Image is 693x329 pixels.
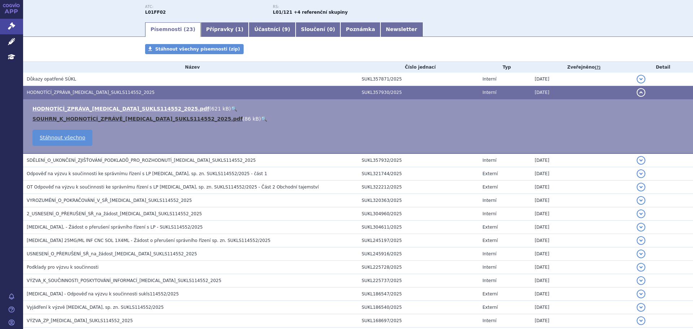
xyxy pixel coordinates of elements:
[531,86,633,99] td: [DATE]
[237,26,241,32] span: 1
[27,225,203,230] span: KEYTRUDA, - Žádost o přerušení správního řízení s LP - SUKLS114552/2025
[531,287,633,301] td: [DATE]
[27,305,164,310] span: Vyjádření k výzvě KEYTRUDA, sp. zn. SUKLS114552/2025
[358,167,479,181] td: SUKL321744/2025
[637,303,645,312] button: detail
[479,62,531,73] th: Typ
[483,291,498,296] span: Externí
[27,185,319,190] span: OT Odpověď na výzvu k součinnosti ke správnímu řízení s LP Keytruda, sp. zn. SUKLS114552/2025 - Č...
[483,251,497,256] span: Interní
[27,90,155,95] span: HODNOTÍCÍ_ZPRÁVA_KEYTRUDA_SUKLS114552_2025
[637,223,645,231] button: detail
[637,88,645,97] button: detail
[186,26,193,32] span: 23
[358,314,479,328] td: SUKL168697/2025
[145,5,266,9] p: ATC:
[27,238,270,243] span: KEYTRUDA 25MG/ML INF CNC SOL 1X4ML - Žádost o přerušení správního řízení sp. zn. SUKLS114552/2025
[531,153,633,167] td: [DATE]
[531,247,633,261] td: [DATE]
[145,22,201,37] a: Písemnosti (23)
[483,278,497,283] span: Interní
[531,181,633,194] td: [DATE]
[32,106,209,112] a: HODNOTÍCÍ_ZPRÁVA_[MEDICAL_DATA]_SUKLS114552_2025.pdf
[27,318,133,323] span: VÝZVA_ZP_KEYTRUDA_SUKLS114552_2025
[633,62,693,73] th: Detail
[531,194,633,207] td: [DATE]
[637,290,645,298] button: detail
[531,234,633,247] td: [DATE]
[27,291,179,296] span: KEYTRUDA - Odpověď na výzvu k součinnosti sukls114552/2025
[358,287,479,301] td: SUKL186547/2025
[358,194,479,207] td: SUKL320363/2025
[483,171,498,176] span: Externí
[483,318,497,323] span: Interní
[284,26,288,32] span: 9
[201,22,249,37] a: Přípravky (1)
[637,169,645,178] button: detail
[358,234,479,247] td: SUKL245197/2025
[32,130,92,146] a: Stáhnout všechno
[483,77,497,82] span: Interní
[27,77,76,82] span: Důkazy opatřené SÚKL
[637,156,645,165] button: detail
[294,10,348,15] strong: +4 referenční skupiny
[27,251,197,256] span: USNESENÍ_O_PŘERUŠENÍ_SŘ_na_žádost_KEYTRUDA_SUKLS114552_2025
[211,106,229,112] span: 621 kB
[249,22,295,37] a: Účastníci (9)
[358,62,479,73] th: Číslo jednací
[358,261,479,274] td: SUKL225728/2025
[358,73,479,86] td: SUKL357871/2025
[483,198,497,203] span: Interní
[637,183,645,191] button: detail
[27,171,267,176] span: Odpověď na výzvu k součinnosti ke správnímu řízení s LP Keytruda, sp. zn. SUKLS114552/2025 - část 1
[358,301,479,314] td: SUKL186540/2025
[145,44,244,54] a: Stáhnout všechny písemnosti (zip)
[27,278,221,283] span: VÝZVA_K_SOUČINNOSTI_POSKYTOVÁNÍ_INFORMACÍ_KEYTRUDA_SUKLS114552_2025
[155,47,240,52] span: Stáhnout všechny písemnosti (zip)
[531,207,633,221] td: [DATE]
[32,115,686,122] li: ( )
[483,211,497,216] span: Interní
[261,116,267,122] a: 🔍
[637,250,645,258] button: detail
[531,314,633,328] td: [DATE]
[531,62,633,73] th: Zveřejněno
[340,22,380,37] a: Poznámka
[358,86,479,99] td: SUKL357930/2025
[483,238,498,243] span: Externí
[32,116,243,122] a: SOUHRN_K_HODNOTÍCÍ_ZPRÁVĚ_[MEDICAL_DATA]_SUKLS114552_2025.pdf
[483,158,497,163] span: Interní
[637,276,645,285] button: detail
[358,221,479,234] td: SUKL304611/2025
[244,116,259,122] span: 86 kB
[483,265,497,270] span: Interní
[637,209,645,218] button: detail
[27,198,192,203] span: VYROZUMĚNÍ_O_POKRAČOVÁNÍ_V_SŘ_KEYTRUDA_SUKLS114552_2025
[27,265,99,270] span: Podklady pro výzvu k součinnosti
[531,73,633,86] td: [DATE]
[531,167,633,181] td: [DATE]
[637,316,645,325] button: detail
[27,211,202,216] span: 2_USNESENÍ_O_PŘERUŠENÍ_SŘ_na_žádost_KEYTRUDA_SUKLS114552_2025
[23,62,358,73] th: Název
[296,22,340,37] a: Sloučení (0)
[358,247,479,261] td: SUKL245916/2025
[595,65,601,70] abbr: (?)
[531,301,633,314] td: [DATE]
[637,236,645,245] button: detail
[483,305,498,310] span: Externí
[483,185,498,190] span: Externí
[358,181,479,194] td: SUKL322212/2025
[483,225,498,230] span: Externí
[32,105,686,112] li: ( )
[483,90,497,95] span: Interní
[637,263,645,272] button: detail
[358,153,479,167] td: SUKL357932/2025
[531,221,633,234] td: [DATE]
[380,22,423,37] a: Newsletter
[231,106,237,112] a: 🔍
[145,10,166,15] strong: PEMBROLIZUMAB
[358,207,479,221] td: SUKL304960/2025
[531,261,633,274] td: [DATE]
[531,274,633,287] td: [DATE]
